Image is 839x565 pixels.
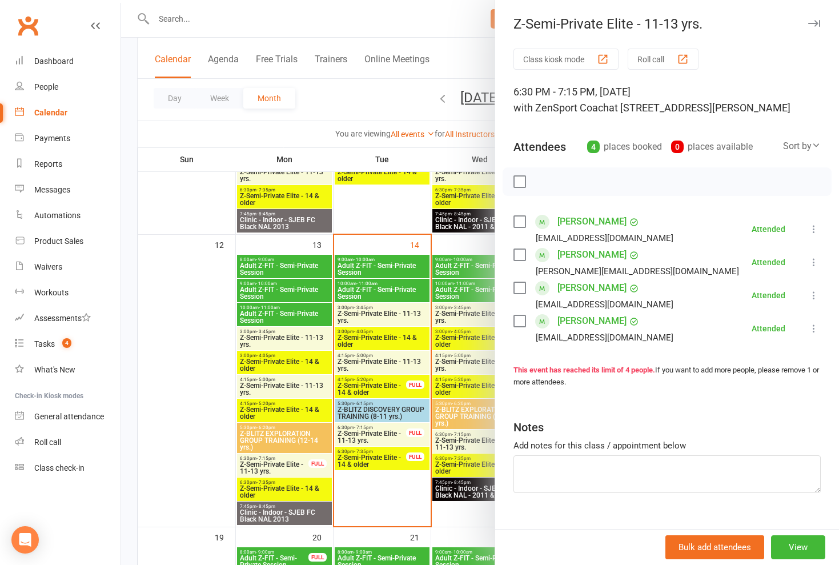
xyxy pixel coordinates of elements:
[671,141,684,153] div: 0
[609,102,790,114] span: at [STREET_ADDRESS][PERSON_NAME]
[513,366,655,374] strong: This event has reached its limit of 4 people.
[15,430,121,455] a: Roll call
[752,324,785,332] div: Attended
[34,262,62,271] div: Waivers
[513,102,609,114] span: with ZenSport Coach
[752,225,785,233] div: Attended
[34,438,61,447] div: Roll call
[15,404,121,430] a: General attendance kiosk mode
[771,535,825,559] button: View
[34,288,69,297] div: Workouts
[15,229,121,254] a: Product Sales
[15,331,121,357] a: Tasks 4
[11,526,39,554] div: Open Intercom Messenger
[752,291,785,299] div: Attended
[587,141,600,153] div: 4
[513,419,544,435] div: Notes
[495,16,839,32] div: Z-Semi-Private Elite - 11-13 yrs.
[34,159,62,169] div: Reports
[15,74,121,100] a: People
[557,279,627,297] a: [PERSON_NAME]
[557,246,627,264] a: [PERSON_NAME]
[513,49,619,70] button: Class kiosk mode
[665,535,764,559] button: Bulk add attendees
[513,84,821,116] div: 6:30 PM - 7:15 PM, [DATE]
[15,49,121,74] a: Dashboard
[15,254,121,280] a: Waivers
[34,365,75,374] div: What's New
[15,203,121,229] a: Automations
[15,306,121,331] a: Assessments
[15,280,121,306] a: Workouts
[536,297,673,312] div: [EMAIL_ADDRESS][DOMAIN_NAME]
[628,49,699,70] button: Roll call
[587,139,662,155] div: places booked
[513,139,566,155] div: Attendees
[34,211,81,220] div: Automations
[34,314,91,323] div: Assessments
[15,100,121,126] a: Calendar
[513,439,821,452] div: Add notes for this class / appointment below
[34,185,70,194] div: Messages
[62,338,71,348] span: 4
[15,126,121,151] a: Payments
[34,108,67,117] div: Calendar
[15,151,121,177] a: Reports
[34,412,104,421] div: General attendance
[557,213,627,231] a: [PERSON_NAME]
[513,364,821,388] div: If you want to add more people, please remove 1 or more attendees.
[14,11,42,40] a: Clubworx
[536,330,673,345] div: [EMAIL_ADDRESS][DOMAIN_NAME]
[34,82,58,91] div: People
[536,231,673,246] div: [EMAIL_ADDRESS][DOMAIN_NAME]
[34,237,83,246] div: Product Sales
[752,258,785,266] div: Attended
[671,139,753,155] div: places available
[34,463,85,472] div: Class check-in
[15,455,121,481] a: Class kiosk mode
[15,357,121,383] a: What's New
[34,134,70,143] div: Payments
[15,177,121,203] a: Messages
[557,312,627,330] a: [PERSON_NAME]
[536,264,739,279] div: [PERSON_NAME][EMAIL_ADDRESS][DOMAIN_NAME]
[34,57,74,66] div: Dashboard
[783,139,821,154] div: Sort by
[34,339,55,348] div: Tasks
